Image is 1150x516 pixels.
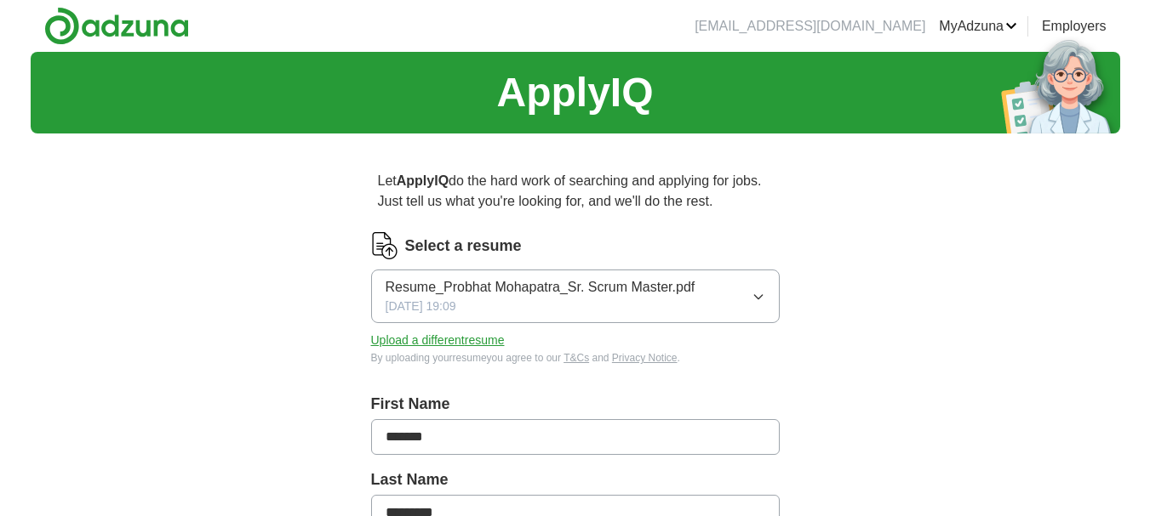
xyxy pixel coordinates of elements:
[371,350,780,366] div: By uploading your resume you agree to our and .
[386,298,456,315] span: [DATE] 19:09
[371,468,780,491] label: Last Name
[496,62,653,123] h1: ApplyIQ
[371,332,505,349] button: Upload a differentresume
[695,16,925,37] li: [EMAIL_ADDRESS][DOMAIN_NAME]
[939,16,1017,37] a: MyAdzuna
[386,277,695,298] span: Resume_Probhat Mohapatra_Sr. Scrum Master.pdf
[397,173,449,188] strong: ApplyIQ
[44,7,189,45] img: Adzuna logo
[371,164,780,218] p: Let do the hard work of searching and applying for jobs. Just tell us what you're looking for, an...
[405,235,522,258] label: Select a resume
[564,352,589,364] a: T&Cs
[371,393,780,416] label: First Name
[612,352,678,364] a: Privacy Notice
[371,269,780,323] button: Resume_Probhat Mohapatra_Sr. Scrum Master.pdf[DATE] 19:09
[371,232,398,259] img: CV Icon
[1042,16,1107,37] a: Employers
